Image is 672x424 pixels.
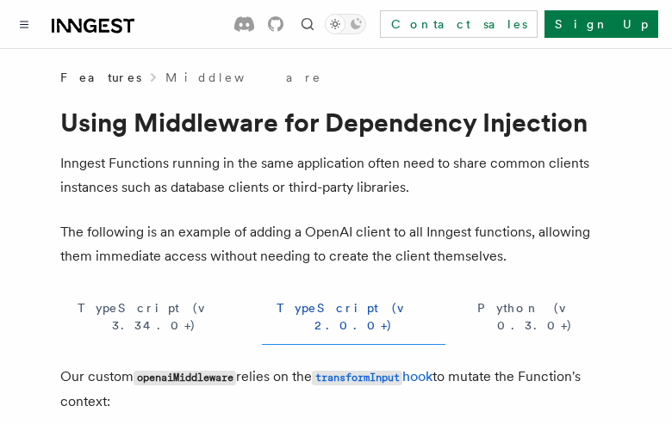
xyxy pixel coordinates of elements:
code: openaiMiddleware [134,371,236,385]
a: Contact sales [380,10,538,38]
span: Features [60,69,141,86]
h1: Using Middleware for Dependency Injection [60,107,612,138]
button: Find something... [297,14,318,34]
p: Inngest Functions running in the same application often need to share common clients instances su... [60,151,612,200]
a: Sign Up [544,10,658,38]
button: Toggle dark mode [325,14,366,34]
p: The following is an example of adding a OpenAI client to all Inngest functions, allowing them imm... [60,220,612,268]
a: Middleware [165,69,322,86]
button: TypeScript (v 2.0.0+) [262,289,445,345]
button: TypeScript (v 3.34.0+) [60,289,248,345]
code: transformInput [312,371,402,385]
p: Our custom relies on the to mutate the Function's context: [60,365,612,414]
button: Toggle navigation [14,14,34,34]
button: Python (v 0.3.0+) [459,289,612,345]
a: transformInputhook [312,368,432,384]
